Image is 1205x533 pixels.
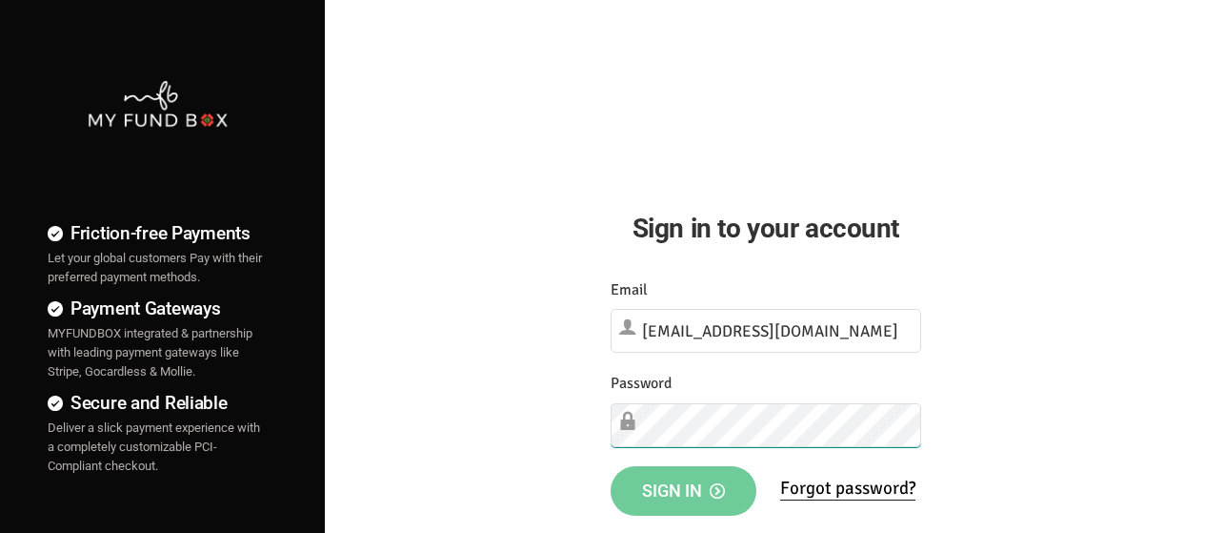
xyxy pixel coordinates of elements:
[48,389,268,417] h4: Secure and Reliable
[611,208,921,249] h2: Sign in to your account
[48,326,252,379] span: MYFUNDBOX integrated & partnership with leading payment gateways like Stripe, Gocardless & Mollie.
[611,309,921,353] input: Email
[780,477,915,501] a: Forgot password?
[611,278,648,302] label: Email
[48,295,268,322] h4: Payment Gateways
[611,466,756,516] button: Sign in
[87,79,229,129] img: mfbwhite.png
[642,481,725,501] span: Sign in
[48,219,268,247] h4: Friction-free Payments
[48,420,260,473] span: Deliver a slick payment experience with a completely customizable PCI-Compliant checkout.
[611,372,672,396] label: Password
[48,251,262,284] span: Let your global customers Pay with their preferred payment methods.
